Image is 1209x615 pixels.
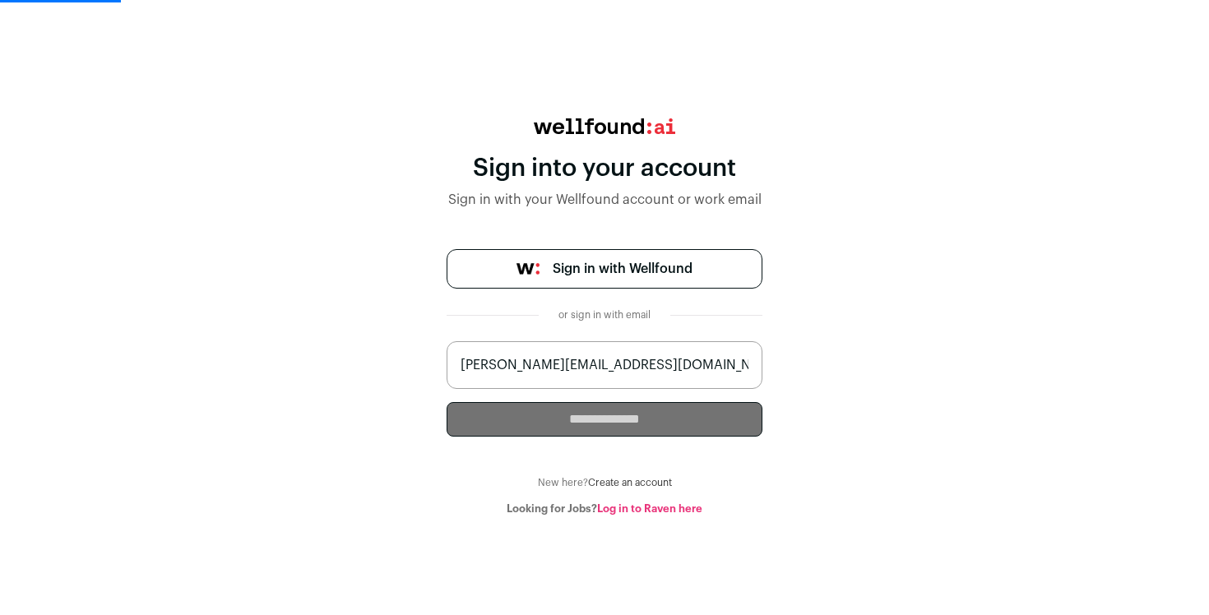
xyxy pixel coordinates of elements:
[447,502,762,516] div: Looking for Jobs?
[597,503,702,514] a: Log in to Raven here
[553,259,693,279] span: Sign in with Wellfound
[447,190,762,210] div: Sign in with your Wellfound account or work email
[447,154,762,183] div: Sign into your account
[588,478,672,488] a: Create an account
[516,263,540,275] img: wellfound-symbol-flush-black-fb3c872781a75f747ccb3a119075da62bfe97bd399995f84a933054e44a575c4.png
[534,118,675,134] img: wellfound:ai
[447,249,762,289] a: Sign in with Wellfound
[552,308,657,321] div: or sign in with email
[447,341,762,389] input: name@work-email.com
[447,476,762,489] div: New here?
